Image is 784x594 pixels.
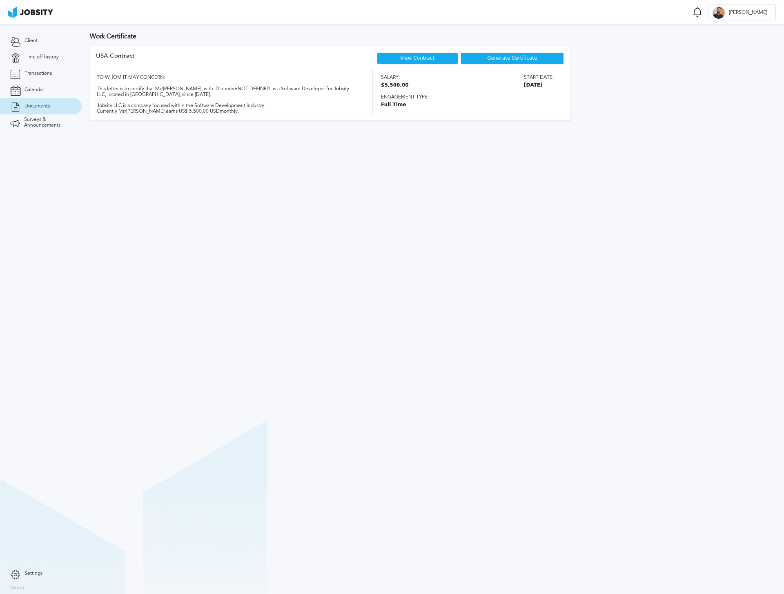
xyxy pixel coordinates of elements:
button: J[PERSON_NAME] [708,4,776,20]
span: Client [24,38,38,44]
span: [PERSON_NAME] [725,10,771,16]
span: Generate Certificate [487,56,537,61]
span: Transactions [24,71,52,76]
span: Surveys & Announcements [24,117,71,128]
label: Version: [10,585,25,590]
img: ab4bad089aa723f57921c736e9817d99.png [8,7,53,18]
span: Time off history [24,54,59,60]
div: USA Contract [96,52,135,69]
span: Settings [24,571,42,576]
span: Full Time [381,102,554,108]
div: TO WHOM IT MAY CONCERN: This letter is to certify that Mr/[PERSON_NAME], with ID number NOT DEFIN... [96,69,358,114]
div: J [713,7,725,19]
span: Engagement type: [381,94,554,100]
h3: Work Certificate [90,33,776,40]
span: Start date: [524,75,554,80]
span: Salary: [381,75,409,80]
span: $5,500.00 [381,83,409,88]
span: Documents [24,103,50,109]
span: Calendar [24,87,44,93]
span: [DATE] [524,83,554,88]
a: View Contract [400,55,434,61]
